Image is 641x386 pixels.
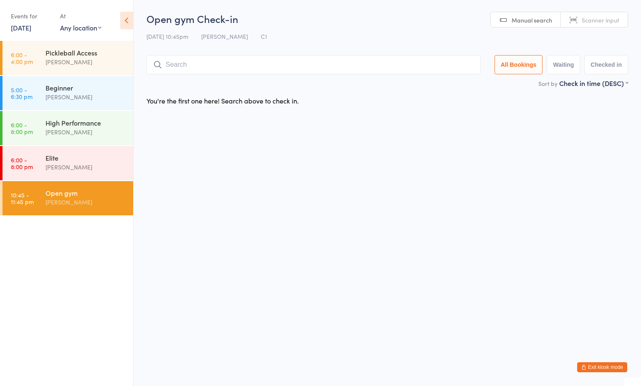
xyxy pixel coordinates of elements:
[146,96,299,105] div: You're the first one here! Search above to check in.
[201,32,248,40] span: [PERSON_NAME]
[45,197,126,207] div: [PERSON_NAME]
[3,41,133,75] a: 6:00 -4:00 pmPickleball Access[PERSON_NAME]
[60,9,101,23] div: At
[582,16,619,24] span: Scanner input
[11,121,33,135] time: 6:00 - 8:00 pm
[11,156,33,170] time: 6:00 - 8:00 pm
[45,57,126,67] div: [PERSON_NAME]
[11,23,31,32] a: [DATE]
[45,118,126,127] div: High Performance
[45,92,126,102] div: [PERSON_NAME]
[261,32,267,40] span: C1
[547,55,580,74] button: Waiting
[146,12,628,25] h2: Open gym Check-in
[45,188,126,197] div: Open gym
[512,16,552,24] span: Manual search
[3,111,133,145] a: 6:00 -8:00 pmHigh Performance[PERSON_NAME]
[584,55,628,74] button: Checked in
[146,32,188,40] span: [DATE] 10:45pm
[60,23,101,32] div: Any location
[45,127,126,137] div: [PERSON_NAME]
[559,78,628,88] div: Check in time (DESC)
[11,51,33,65] time: 6:00 - 4:00 pm
[45,162,126,172] div: [PERSON_NAME]
[11,9,52,23] div: Events for
[3,181,133,215] a: 10:45 -11:45 pmOpen gym[PERSON_NAME]
[45,83,126,92] div: Beginner
[45,153,126,162] div: Elite
[577,362,627,372] button: Exit kiosk mode
[146,55,481,74] input: Search
[45,48,126,57] div: Pickleball Access
[3,76,133,110] a: 5:00 -6:30 pmBeginner[PERSON_NAME]
[538,79,558,88] label: Sort by
[3,146,133,180] a: 6:00 -8:00 pmElite[PERSON_NAME]
[495,55,543,74] button: All Bookings
[11,86,33,100] time: 5:00 - 6:30 pm
[11,192,34,205] time: 10:45 - 11:45 pm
